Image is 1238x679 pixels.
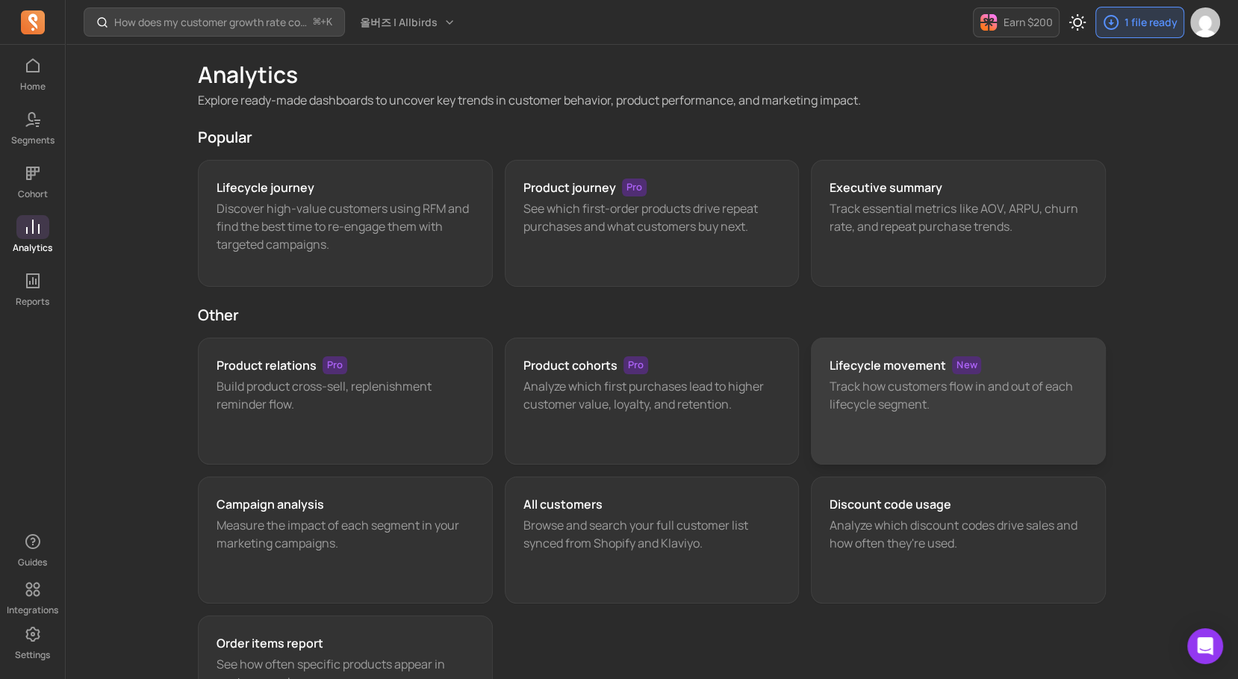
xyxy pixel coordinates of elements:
h3: Discount code usage [830,495,951,513]
h3: Product relations [217,356,317,374]
kbd: ⌘ [313,13,321,32]
a: Product journeyProSee which first-order products drive repeat purchases and what customers buy next. [505,160,800,287]
button: 올버즈 | Allbirds [351,9,464,36]
h3: Lifecycle journey [217,179,314,196]
p: Analyze which first purchases lead to higher customer value, loyalty, and retention. [523,377,781,413]
p: Reports [16,296,49,308]
button: 1 file ready [1095,7,1184,38]
a: Executive summaryTrack essential metrics like AOV, ARPU, churn rate, and repeat purchase trends. [811,160,1106,287]
p: 1 file ready [1125,15,1178,30]
h2: Other [198,305,1106,326]
p: Measure the impact of each segment in your marketing campaigns. [217,516,474,552]
p: Settings [15,649,50,661]
a: Lifecycle journeyDiscover high-value customers using RFM and find the best time to re-engage them... [198,160,493,287]
p: Discover high-value customers using RFM and find the best time to re-engage them with targeted ca... [217,199,474,253]
p: Home [20,81,46,93]
p: Segments [11,134,55,146]
a: Campaign analysisMeasure the impact of each segment in your marketing campaigns. [198,477,493,604]
h1: Analytics [198,61,1106,88]
a: Discount code usageAnalyze which discount codes drive sales and how often they're used. [811,477,1106,604]
h2: Popular [198,127,1106,148]
p: See which first-order products drive repeat purchases and what customers buy next. [523,199,781,235]
a: Lifecycle movementNewTrack how customers flow in and out of each lifecycle segment. [811,338,1106,465]
h3: Order items report [217,634,323,652]
p: Analytics [13,242,52,254]
h3: Product cohorts [523,356,618,374]
h3: Product journey [523,179,616,196]
h3: Campaign analysis [217,495,324,513]
p: Integrations [7,604,58,616]
h3: Executive summary [830,179,942,196]
p: Track how customers flow in and out of each lifecycle segment. [830,377,1087,413]
p: Analyze which discount codes drive sales and how often they're used. [830,516,1087,552]
span: 올버즈 | Allbirds [360,15,438,30]
button: Earn $200 [973,7,1060,37]
p: Cohort [18,188,48,200]
h3: Lifecycle movement [830,356,946,374]
span: Pro [622,179,647,196]
span: Pro [323,356,347,374]
span: New [952,356,981,374]
button: How does my customer growth rate compare to similar stores?⌘+K [84,7,345,37]
div: Open Intercom Messenger [1187,628,1223,664]
span: Pro [623,356,648,374]
p: Browse and search your full customer list synced from Shopify and Klaviyo. [523,516,781,552]
button: Toggle dark mode [1063,7,1092,37]
h3: All customers [523,495,603,513]
p: Guides [18,556,47,568]
p: Build product cross-sell, replenishment reminder flow. [217,377,474,413]
span: + [314,14,332,30]
img: avatar [1190,7,1220,37]
p: How does my customer growth rate compare to similar stores? [114,15,308,30]
a: Product relationsProBuild product cross-sell, replenishment reminder flow. [198,338,493,465]
a: Product cohortsProAnalyze which first purchases lead to higher customer value, loyalty, and reten... [505,338,800,465]
kbd: K [326,16,332,28]
p: Explore ready-made dashboards to uncover key trends in customer behavior, product performance, an... [198,91,1106,109]
a: All customersBrowse and search your full customer list synced from Shopify and Klaviyo. [505,477,800,604]
p: Earn $200 [1004,15,1053,30]
p: Track essential metrics like AOV, ARPU, churn rate, and repeat purchase trends. [830,199,1087,235]
button: Guides [16,527,49,571]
